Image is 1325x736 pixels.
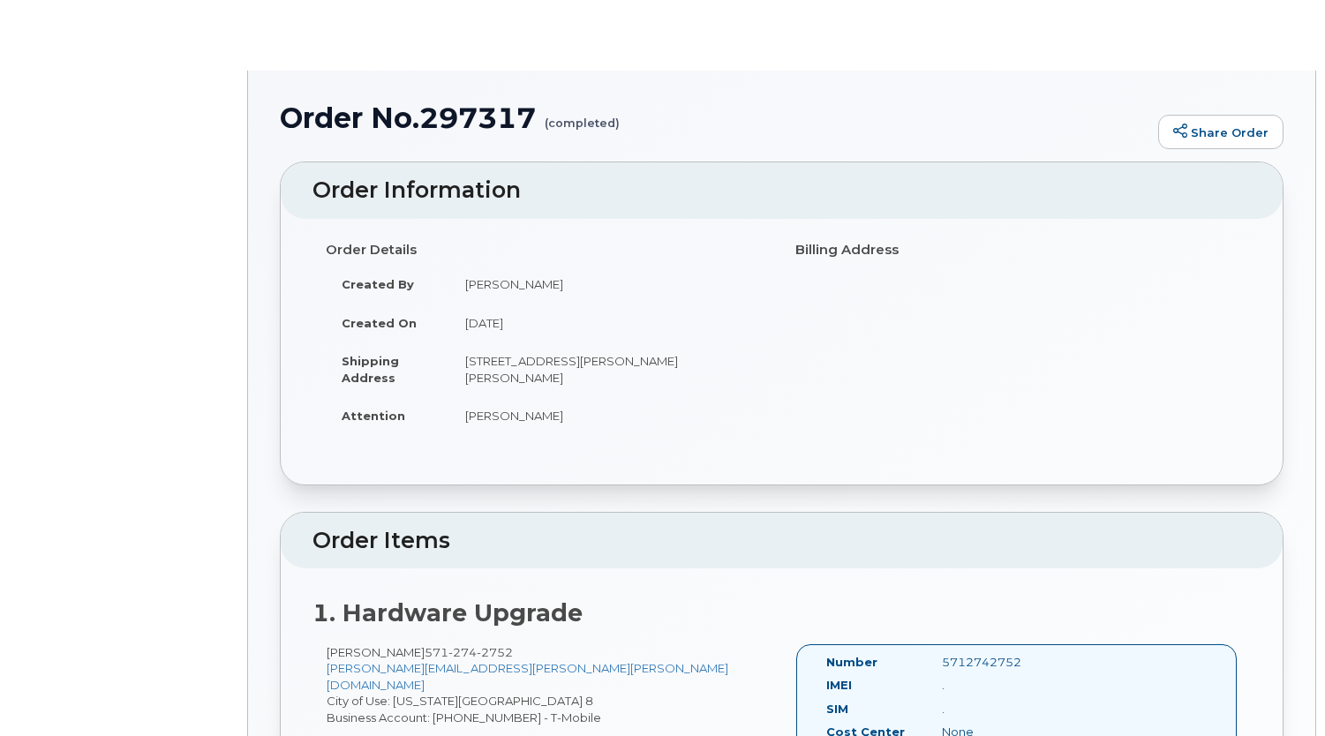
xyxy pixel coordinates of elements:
[477,645,513,659] span: 2752
[342,409,405,423] strong: Attention
[826,654,877,671] label: Number
[312,529,1251,553] h2: Order Items
[449,396,769,435] td: [PERSON_NAME]
[449,265,769,304] td: [PERSON_NAME]
[449,342,769,396] td: [STREET_ADDRESS][PERSON_NAME][PERSON_NAME]
[448,645,477,659] span: 274
[929,701,1091,717] div: .
[342,316,417,330] strong: Created On
[929,677,1091,694] div: .
[280,102,1149,133] h1: Order No.297317
[545,102,620,130] small: (completed)
[312,178,1251,203] h2: Order Information
[1158,115,1284,150] a: Share Order
[929,654,1091,671] div: 5712742752
[327,661,728,692] a: [PERSON_NAME][EMAIL_ADDRESS][PERSON_NAME][PERSON_NAME][DOMAIN_NAME]
[342,277,414,291] strong: Created By
[342,354,399,385] strong: Shipping Address
[425,645,513,659] span: 571
[826,701,848,717] label: SIM
[312,598,583,627] strong: 1. Hardware Upgrade
[449,304,769,342] td: [DATE]
[795,243,1238,258] h4: Billing Address
[826,677,852,694] label: IMEI
[326,243,769,258] h4: Order Details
